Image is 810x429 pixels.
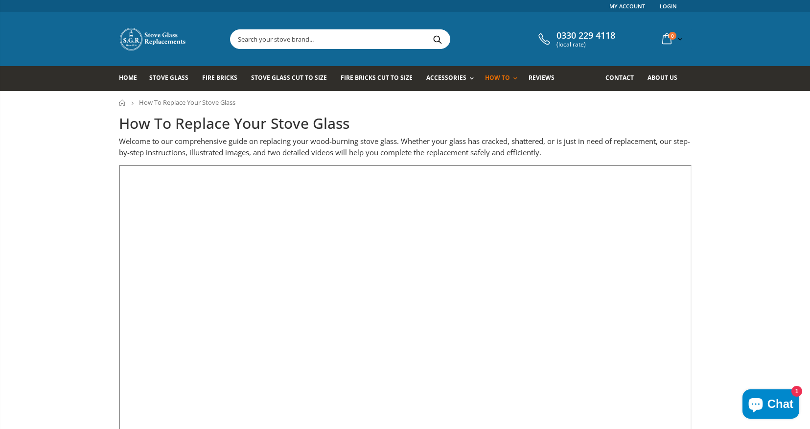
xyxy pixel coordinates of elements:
[485,66,522,91] a: How To
[605,66,641,91] a: Contact
[536,30,615,48] a: 0330 229 4118 (local rate)
[341,73,413,82] span: Fire Bricks Cut To Size
[427,30,449,48] button: Search
[119,99,126,106] a: Home
[139,98,235,107] span: How To Replace Your Stove Glass
[119,114,692,134] h1: How To Replace Your Stove Glass
[426,66,478,91] a: Accessories
[529,66,562,91] a: Reviews
[669,32,676,40] span: 0
[149,66,196,91] a: Stove Glass
[149,73,188,82] span: Stove Glass
[251,73,327,82] span: Stove Glass Cut To Size
[119,27,187,51] img: Stove Glass Replacement
[529,73,555,82] span: Reviews
[648,66,685,91] a: About us
[556,30,615,41] span: 0330 229 4118
[202,73,237,82] span: Fire Bricks
[485,73,510,82] span: How To
[658,29,685,48] a: 0
[119,73,137,82] span: Home
[426,73,466,82] span: Accessories
[251,66,334,91] a: Stove Glass Cut To Size
[341,66,420,91] a: Fire Bricks Cut To Size
[119,136,692,158] p: Welcome to our comprehensive guide on replacing your wood-burning stove glass. Whether your glass...
[740,389,802,421] inbox-online-store-chat: Shopify online store chat
[119,66,144,91] a: Home
[605,73,634,82] span: Contact
[648,73,677,82] span: About us
[556,41,615,48] span: (local rate)
[202,66,245,91] a: Fire Bricks
[231,30,559,48] input: Search your stove brand...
